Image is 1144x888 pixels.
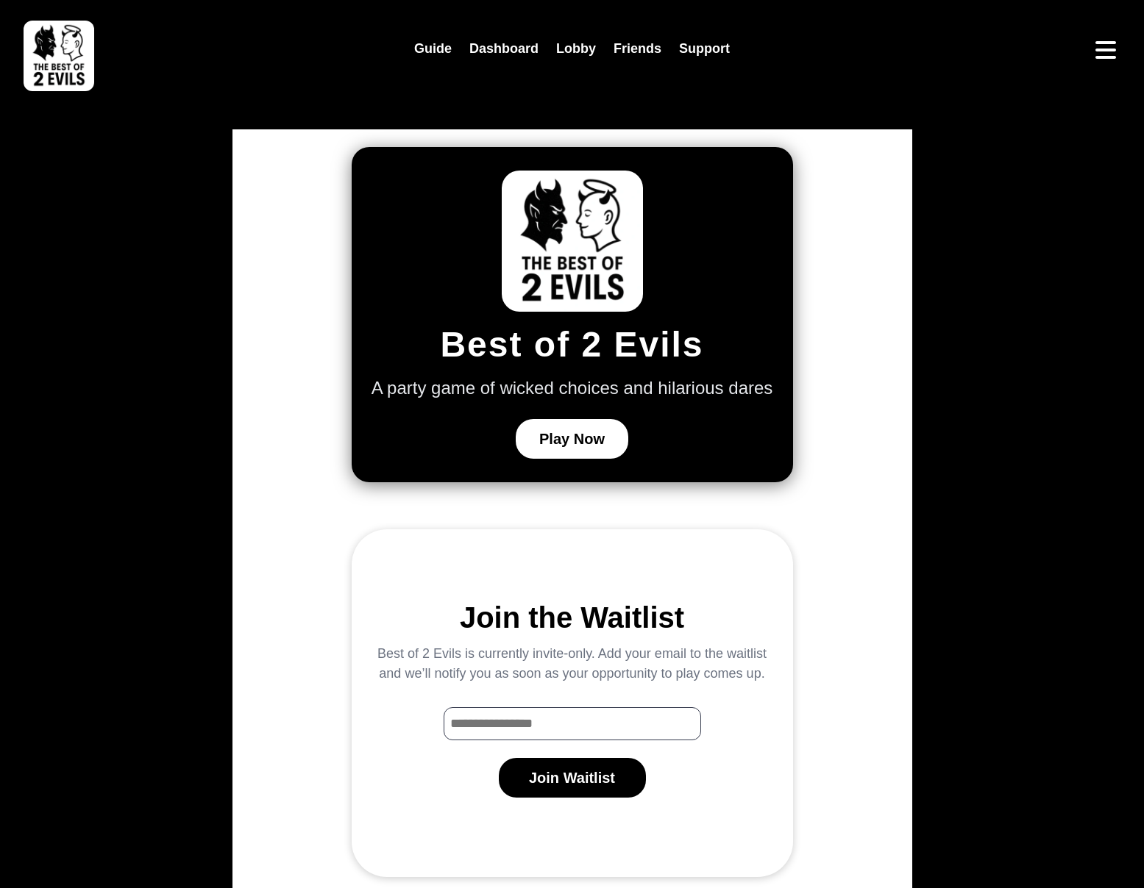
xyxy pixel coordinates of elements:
[405,33,461,65] a: Guide
[24,21,94,91] img: best of 2 evils logo
[605,33,670,65] a: Friends
[375,644,770,684] p: Best of 2 Evils is currently invite-only. Add your email to the waitlist and we’ll notify you as ...
[1091,35,1120,65] button: Open menu
[502,171,643,312] img: Best of 2 Evils Logo
[516,419,628,459] button: Play Now
[444,707,701,740] input: Waitlist Email Input
[547,33,605,65] a: Lobby
[440,323,703,366] h1: Best of 2 Evils
[499,758,646,798] button: Join Waitlist
[461,33,547,65] a: Dashboard
[670,33,739,65] a: Support
[460,600,684,635] h2: Join the Waitlist
[372,375,773,401] p: A party game of wicked choices and hilarious dares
